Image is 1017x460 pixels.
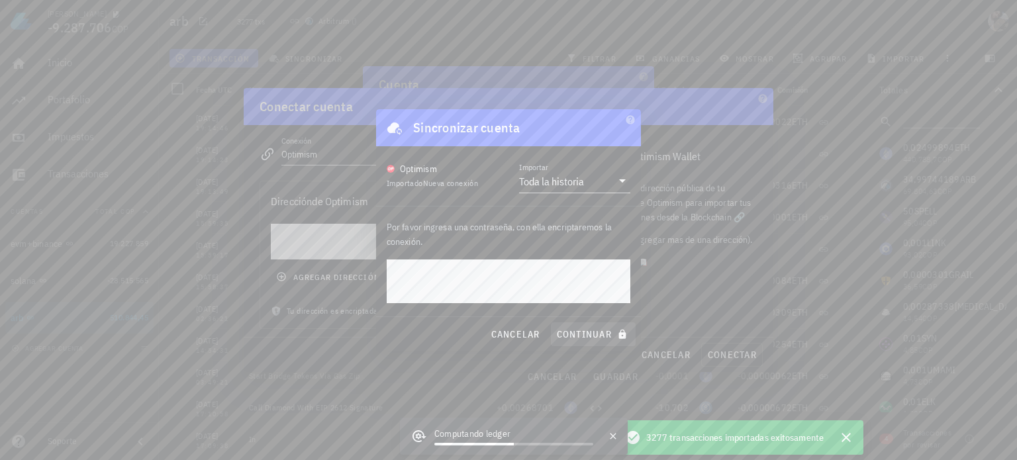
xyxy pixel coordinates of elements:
span: continuar [556,328,630,340]
div: Computando ledger [434,427,593,443]
div: Sincronizar cuenta [413,117,520,138]
img: Optimism [387,165,395,173]
div: Toda la historia [519,175,584,188]
button: cancelar [485,322,545,346]
span: Nueva conexión [423,178,479,188]
button: continuar [551,322,636,346]
span: 3277 transacciones importadas exitosamente [646,430,824,445]
div: ImportarToda la historia [519,170,630,193]
span: Importado [387,178,478,188]
p: Por favor ingresa una contraseña, con ella encriptaremos la conexión. [387,220,630,249]
label: Importar [519,162,548,172]
div: Optimism [400,162,437,175]
span: cancelar [490,328,540,340]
